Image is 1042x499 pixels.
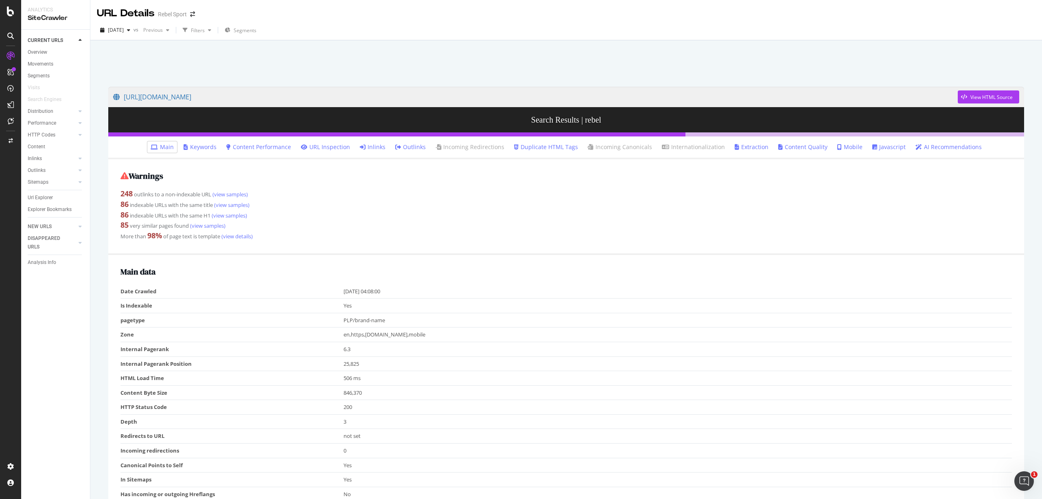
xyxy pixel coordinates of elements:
[395,143,426,151] a: Outlinks
[191,27,205,34] div: Filters
[344,385,1012,400] td: 846,370
[28,143,45,151] div: Content
[872,143,906,151] a: Javascript
[344,342,1012,357] td: 6.3
[28,166,76,175] a: Outlinks
[120,210,129,220] strong: 86
[28,13,83,23] div: SiteCrawler
[28,84,48,92] a: Visits
[1014,471,1034,491] iframe: Intercom live chat
[120,429,344,444] td: Redirects to URL
[344,414,1012,429] td: 3
[344,400,1012,415] td: 200
[120,299,344,313] td: Is Indexable
[134,26,140,33] span: vs
[120,267,1012,276] h2: Main data
[28,36,63,45] div: CURRENT URLS
[28,95,61,104] div: Search Engines
[915,143,982,151] a: AI Recommendations
[28,107,76,116] a: Distribution
[360,143,385,151] a: Inlinks
[28,107,53,116] div: Distribution
[120,171,1012,180] h2: Warnings
[120,313,344,328] td: pagetype
[120,342,344,357] td: Internal Pagerank
[344,284,1012,299] td: [DATE] 04:08:00
[344,313,1012,328] td: PLP/brand-name
[436,143,504,151] a: Incoming Redirections
[28,72,50,80] div: Segments
[120,385,344,400] td: Content Byte Size
[108,26,124,33] span: 2025 Sep. 22nd
[97,7,155,20] div: URL Details
[120,458,344,473] td: Canonical Points to Self
[28,119,56,127] div: Performance
[213,201,250,209] a: (view samples)
[28,234,69,251] div: DISAPPEARED URLS
[837,143,862,151] a: Mobile
[1031,471,1038,478] span: 1
[344,328,1012,342] td: en,https,[DOMAIN_NAME],mobile
[234,27,256,34] span: Segments
[301,143,350,151] a: URL Inspection
[28,95,70,104] a: Search Engines
[662,143,725,151] a: Internationalization
[344,443,1012,458] td: 0
[120,199,129,209] strong: 86
[189,222,225,229] a: (view samples)
[28,143,84,151] a: Content
[28,193,53,202] div: Url Explorer
[28,60,84,68] a: Movements
[120,400,344,415] td: HTTP Status Code
[28,7,83,13] div: Analytics
[97,24,134,37] button: [DATE]
[120,356,344,371] td: Internal Pagerank Position
[28,36,76,45] a: CURRENT URLS
[210,212,247,219] a: (view samples)
[514,143,578,151] a: Duplicate HTML Tags
[120,284,344,299] td: Date Crawled
[140,24,173,37] button: Previous
[158,10,187,18] div: Rebel Sport
[344,473,1012,487] td: Yes
[120,371,344,386] td: HTML Load Time
[147,231,162,240] strong: 98 %
[120,414,344,429] td: Depth
[28,193,84,202] a: Url Explorer
[970,94,1013,101] div: View HTML Source
[344,371,1012,386] td: 506 ms
[220,233,253,240] a: (view details)
[180,24,215,37] button: Filters
[211,191,248,198] a: (view samples)
[120,189,133,198] strong: 248
[120,473,344,487] td: In Sitemaps
[28,258,56,267] div: Analysis Info
[113,87,958,107] a: [URL][DOMAIN_NAME]
[28,131,76,139] a: HTTP Codes
[28,84,40,92] div: Visits
[28,222,76,231] a: NEW URLS
[120,220,1012,231] div: very similar pages found
[120,328,344,342] td: Zone
[28,72,84,80] a: Segments
[120,231,1012,241] div: More than of page text is template
[958,90,1019,103] button: View HTML Source
[588,143,652,151] a: Incoming Canonicals
[28,205,84,214] a: Explorer Bookmarks
[28,119,76,127] a: Performance
[120,443,344,458] td: Incoming redirections
[28,154,76,163] a: Inlinks
[120,220,129,230] strong: 85
[28,234,76,251] a: DISAPPEARED URLS
[108,107,1024,132] h3: Search Results | rebel
[28,258,84,267] a: Analysis Info
[735,143,768,151] a: Extraction
[344,356,1012,371] td: 25,825
[28,178,48,187] div: Sitemaps
[226,143,291,151] a: Content Performance
[28,205,72,214] div: Explorer Bookmarks
[28,222,52,231] div: NEW URLS
[221,24,260,37] button: Segments
[778,143,827,151] a: Content Quality
[28,154,42,163] div: Inlinks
